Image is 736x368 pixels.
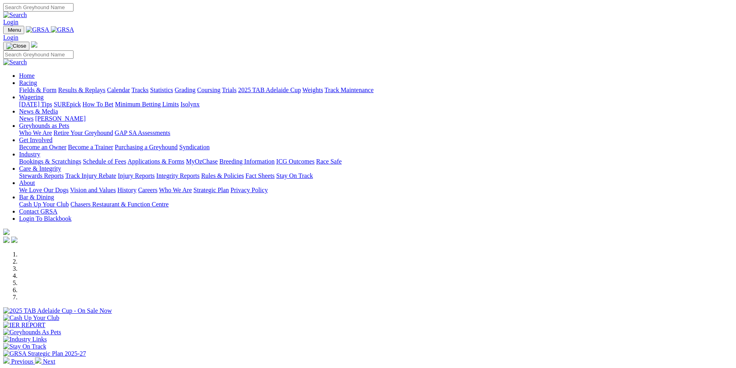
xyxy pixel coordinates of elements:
a: MyOzChase [186,158,218,165]
a: [PERSON_NAME] [35,115,85,122]
img: chevron-right-pager-white.svg [35,357,41,364]
a: Contact GRSA [19,208,57,215]
img: GRSA [26,26,49,33]
a: Who We Are [19,129,52,136]
a: Greyhounds as Pets [19,122,69,129]
img: Close [6,43,26,49]
a: Previous [3,358,35,365]
a: How To Bet [83,101,114,108]
a: Calendar [107,87,130,93]
span: Next [43,358,55,365]
a: Login [3,19,18,25]
div: Get Involved [19,144,733,151]
img: Cash Up Your Club [3,314,59,322]
a: News & Media [19,108,58,115]
div: Industry [19,158,733,165]
a: Vision and Values [70,187,116,193]
a: Breeding Information [219,158,275,165]
span: Menu [8,27,21,33]
div: About [19,187,733,194]
a: Become an Owner [19,144,66,150]
a: Bar & Dining [19,194,54,200]
a: Next [35,358,55,365]
a: Minimum Betting Limits [115,101,179,108]
a: Privacy Policy [230,187,268,193]
img: GRSA [51,26,74,33]
a: Who We Are [159,187,192,193]
a: ICG Outcomes [276,158,314,165]
a: Statistics [150,87,173,93]
a: Applications & Forms [128,158,184,165]
img: Greyhounds As Pets [3,329,61,336]
a: Syndication [179,144,209,150]
div: Greyhounds as Pets [19,129,733,137]
a: Track Maintenance [325,87,374,93]
a: History [117,187,136,193]
a: Race Safe [316,158,341,165]
a: Care & Integrity [19,165,61,172]
div: News & Media [19,115,733,122]
a: Racing [19,79,37,86]
a: 2025 TAB Adelaide Cup [238,87,301,93]
a: Wagering [19,94,44,100]
a: Coursing [197,87,221,93]
a: Cash Up Your Club [19,201,69,208]
a: Login [3,34,18,41]
img: 2025 TAB Adelaide Cup - On Sale Now [3,307,112,314]
a: Purchasing a Greyhound [115,144,178,150]
img: IER REPORT [3,322,45,329]
input: Search [3,50,74,59]
a: Rules & Policies [201,172,244,179]
a: Bookings & Scratchings [19,158,81,165]
a: Integrity Reports [156,172,199,179]
input: Search [3,3,74,12]
a: SUREpick [54,101,81,108]
a: [DATE] Tips [19,101,52,108]
a: Results & Replays [58,87,105,93]
a: Stewards Reports [19,172,64,179]
a: Home [19,72,35,79]
a: Tracks [132,87,149,93]
button: Toggle navigation [3,42,29,50]
a: We Love Our Dogs [19,187,68,193]
a: Isolynx [180,101,199,108]
a: Login To Blackbook [19,215,72,222]
a: Injury Reports [118,172,155,179]
a: Get Involved [19,137,52,143]
a: Stay On Track [276,172,313,179]
a: Fields & Form [19,87,56,93]
img: chevron-left-pager-white.svg [3,357,10,364]
img: Search [3,12,27,19]
div: Wagering [19,101,733,108]
button: Toggle navigation [3,26,24,34]
a: About [19,179,35,186]
a: Careers [138,187,157,193]
a: News [19,115,33,122]
span: Previous [11,358,33,365]
img: Search [3,59,27,66]
img: Stay On Track [3,343,46,350]
div: Care & Integrity [19,172,733,179]
a: Chasers Restaurant & Function Centre [70,201,169,208]
a: Industry [19,151,40,158]
div: Bar & Dining [19,201,733,208]
div: Racing [19,87,733,94]
img: Industry Links [3,336,47,343]
img: GRSA Strategic Plan 2025-27 [3,350,86,357]
a: Retire Your Greyhound [54,129,113,136]
a: Become a Trainer [68,144,113,150]
img: logo-grsa-white.png [31,41,37,48]
img: logo-grsa-white.png [3,229,10,235]
a: GAP SA Assessments [115,129,170,136]
a: Track Injury Rebate [65,172,116,179]
a: Fact Sheets [246,172,275,179]
a: Trials [222,87,236,93]
a: Schedule of Fees [83,158,126,165]
a: Strategic Plan [194,187,229,193]
img: facebook.svg [3,237,10,243]
a: Grading [175,87,196,93]
a: Weights [302,87,323,93]
img: twitter.svg [11,237,17,243]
